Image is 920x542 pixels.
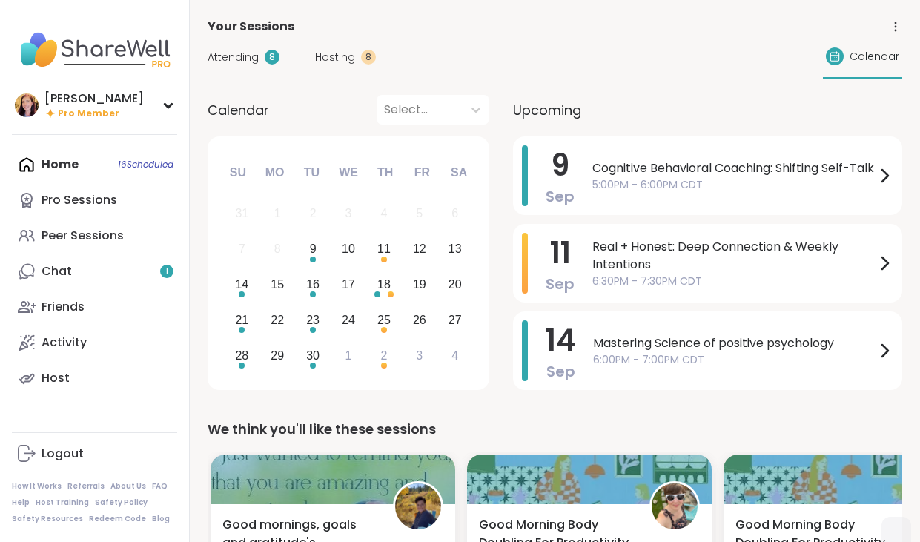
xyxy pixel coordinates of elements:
span: 6:00PM - 7:00PM CDT [593,352,876,368]
div: Choose Thursday, October 2nd, 2025 [368,340,400,371]
div: Not available Thursday, September 4th, 2025 [368,198,400,230]
div: Choose Tuesday, September 23rd, 2025 [297,304,329,336]
span: Calendar [208,100,269,120]
div: Not available Sunday, September 7th, 2025 [226,234,258,265]
span: Real + Honest: Deep Connection & Weekly Intentions [592,238,876,274]
div: 3 [416,346,423,366]
div: Not available Monday, September 8th, 2025 [262,234,294,265]
div: Choose Monday, September 15th, 2025 [262,269,294,301]
a: Safety Policy [95,498,148,508]
a: Pro Sessions [12,182,177,218]
div: 4 [380,203,387,223]
a: Safety Resources [12,514,83,524]
span: Sep [546,186,575,207]
div: Fr [406,156,438,189]
div: Choose Monday, September 29th, 2025 [262,340,294,371]
div: 2 [310,203,317,223]
div: Choose Saturday, September 27th, 2025 [439,304,471,336]
span: 5:00PM - 6:00PM CDT [592,177,876,193]
a: Redeem Code [89,514,146,524]
div: Not available Sunday, August 31st, 2025 [226,198,258,230]
img: ShareWell Nav Logo [12,24,177,76]
div: Not available Monday, September 1st, 2025 [262,198,294,230]
div: Choose Thursday, September 25th, 2025 [368,304,400,336]
div: 5 [416,203,423,223]
a: Chat1 [12,254,177,289]
a: Help [12,498,30,508]
div: 22 [271,310,284,330]
span: Mastering Science of positive psychology [593,334,876,352]
div: Choose Wednesday, September 10th, 2025 [333,234,365,265]
span: 9 [551,145,569,186]
div: 9 [310,239,317,259]
div: Mo [258,156,291,189]
div: 21 [235,310,248,330]
div: month 2025-09 [224,196,472,373]
div: 18 [377,274,391,294]
div: 31 [235,203,248,223]
div: 14 [235,274,248,294]
div: 23 [306,310,320,330]
div: 3 [345,203,352,223]
div: 4 [451,346,458,366]
a: Host Training [36,498,89,508]
div: 8 [361,50,376,65]
span: Sep [546,361,575,382]
div: 17 [342,274,355,294]
div: Choose Saturday, October 4th, 2025 [439,340,471,371]
div: Host [42,370,70,386]
div: Choose Thursday, September 18th, 2025 [368,269,400,301]
div: 8 [274,239,281,259]
div: Choose Friday, September 26th, 2025 [403,304,435,336]
div: Choose Thursday, September 11th, 2025 [368,234,400,265]
div: Friends [42,299,85,315]
div: Choose Wednesday, October 1st, 2025 [333,340,365,371]
div: 12 [413,239,426,259]
div: Choose Wednesday, September 17th, 2025 [333,269,365,301]
div: Su [222,156,254,189]
span: Hosting [315,50,355,65]
div: Not available Friday, September 5th, 2025 [403,198,435,230]
div: Logout [42,446,84,462]
div: 16 [306,274,320,294]
a: Activity [12,325,177,360]
div: Choose Monday, September 22nd, 2025 [262,304,294,336]
span: 6:30PM - 7:30PM CDT [592,274,876,289]
div: 29 [271,346,284,366]
div: 7 [239,239,245,259]
span: Attending [208,50,259,65]
div: 13 [449,239,462,259]
div: Activity [42,334,87,351]
a: Blog [152,514,170,524]
div: Choose Saturday, September 20th, 2025 [439,269,471,301]
div: Pro Sessions [42,192,117,208]
div: We think you'll like these sessions [208,419,902,440]
div: Choose Tuesday, September 16th, 2025 [297,269,329,301]
div: Choose Wednesday, September 24th, 2025 [333,304,365,336]
a: Host [12,360,177,396]
a: How It Works [12,481,62,492]
div: Choose Friday, September 19th, 2025 [403,269,435,301]
div: 1 [274,203,281,223]
div: 1 [345,346,352,366]
span: Upcoming [513,100,581,120]
a: Referrals [67,481,105,492]
span: 11 [550,232,571,274]
img: CharityRoss [395,483,441,529]
div: Choose Friday, October 3rd, 2025 [403,340,435,371]
a: FAQ [152,481,168,492]
div: [PERSON_NAME] [44,90,144,107]
div: Not available Wednesday, September 3rd, 2025 [333,198,365,230]
div: 24 [342,310,355,330]
div: Th [369,156,402,189]
div: 25 [377,310,391,330]
div: 28 [235,346,248,366]
div: 19 [413,274,426,294]
div: 15 [271,274,284,294]
div: Choose Tuesday, September 9th, 2025 [297,234,329,265]
div: 6 [451,203,458,223]
div: Choose Saturday, September 13th, 2025 [439,234,471,265]
span: 1 [165,265,168,278]
span: Calendar [850,49,899,65]
div: Choose Tuesday, September 30th, 2025 [297,340,329,371]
